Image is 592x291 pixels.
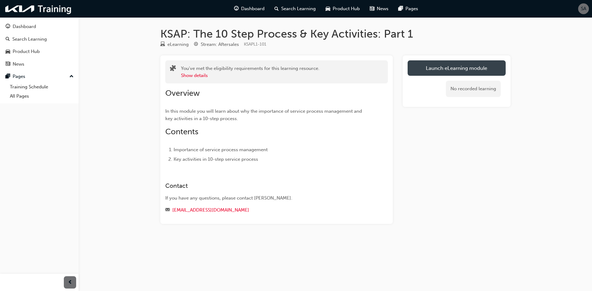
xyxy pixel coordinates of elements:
span: pages-icon [398,5,403,13]
span: SA [581,5,586,12]
span: Product Hub [333,5,360,12]
span: search-icon [6,37,10,42]
a: All Pages [7,91,76,101]
div: News [13,61,24,68]
span: Contents [165,127,198,136]
a: Training Schedule [7,82,76,92]
span: Overview [165,88,200,98]
span: Pages [405,5,418,12]
img: kia-training [3,2,74,15]
a: car-iconProduct Hub [321,2,365,15]
span: learningResourceType_ELEARNING-icon [160,42,165,47]
div: Stream [194,41,239,48]
button: Pages [2,71,76,82]
div: Product Hub [13,48,40,55]
a: news-iconNews [365,2,393,15]
div: Type [160,41,189,48]
span: Dashboard [241,5,265,12]
span: guage-icon [6,24,10,30]
a: guage-iconDashboard [229,2,269,15]
span: car-icon [326,5,330,13]
button: SA [578,3,589,14]
a: Dashboard [2,21,76,32]
div: eLearning [167,41,189,48]
span: News [377,5,388,12]
div: Stream: Aftersales [201,41,239,48]
span: Key activities in 10-step service process [174,156,258,162]
button: Show details [181,72,208,79]
div: Search Learning [12,36,47,43]
div: Email [165,206,366,214]
span: guage-icon [234,5,239,13]
span: car-icon [6,49,10,55]
a: Launch eLearning module [408,60,506,76]
div: You've met the eligibility requirements for this learning resource. [181,65,319,79]
a: Search Learning [2,34,76,45]
span: Importance of service process management [174,147,268,152]
a: [EMAIL_ADDRESS][DOMAIN_NAME] [172,207,249,213]
div: Dashboard [13,23,36,30]
div: No recorded learning [446,81,501,97]
a: News [2,59,76,70]
span: puzzle-icon [170,66,176,73]
span: news-icon [6,62,10,67]
span: target-icon [194,42,198,47]
span: search-icon [274,5,279,13]
span: news-icon [370,5,374,13]
span: up-icon [69,73,74,81]
span: In this module you will learn about why the importance of service process management and key acti... [165,108,363,121]
span: email-icon [165,208,170,213]
a: pages-iconPages [393,2,423,15]
div: Pages [13,73,25,80]
span: prev-icon [68,279,72,286]
h1: KSAP: The 10 Step Process & Key Activities: Part 1 [160,27,511,41]
span: pages-icon [6,74,10,79]
span: Learning resource code [244,42,266,47]
h3: Contact [165,182,366,189]
button: DashboardSearch LearningProduct HubNews [2,20,76,71]
span: Search Learning [281,5,316,12]
div: If you have any questions, please contact [PERSON_NAME]. [165,195,366,202]
a: Product Hub [2,46,76,57]
a: search-iconSearch Learning [269,2,321,15]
